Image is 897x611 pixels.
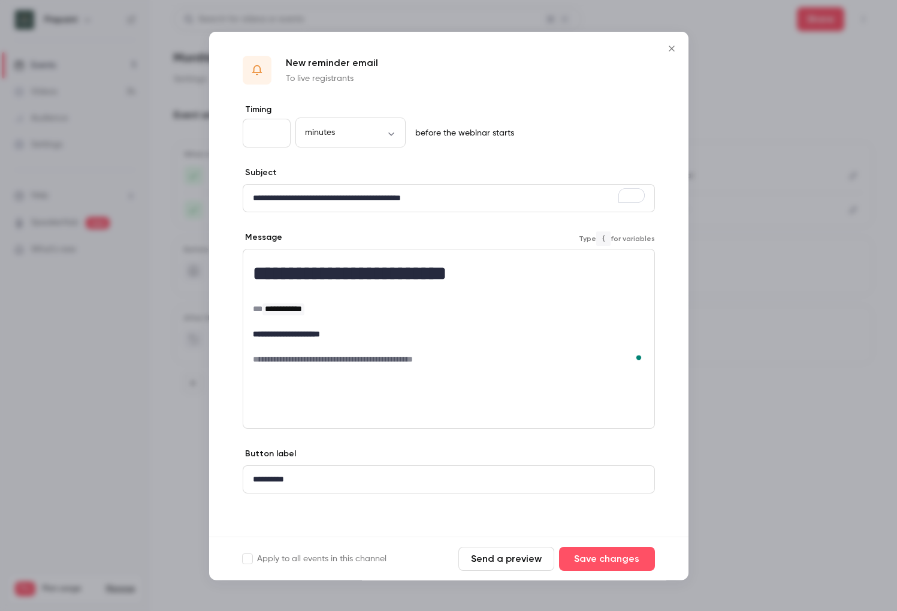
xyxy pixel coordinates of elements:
[243,166,277,178] label: Subject
[286,72,378,84] p: To live registrants
[559,546,655,570] button: Save changes
[243,184,654,211] div: To enrich screen reader interactions, please activate Accessibility in Grammarly extension settings
[410,127,514,139] p: before the webinar starts
[243,465,654,492] div: editor
[458,546,554,570] button: Send a preview
[596,231,611,246] code: {
[295,127,406,139] div: minutes
[579,231,655,246] span: Type for variables
[243,103,655,115] label: Timing
[243,447,296,459] label: Button label
[243,184,654,211] div: editor
[243,249,654,372] div: editor
[286,55,378,70] p: New reminder email
[243,249,654,372] div: To enrich screen reader interactions, please activate Accessibility in Grammarly extension settings
[243,231,282,243] label: Message
[660,36,684,60] button: Close
[243,552,386,564] label: Apply to all events in this channel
